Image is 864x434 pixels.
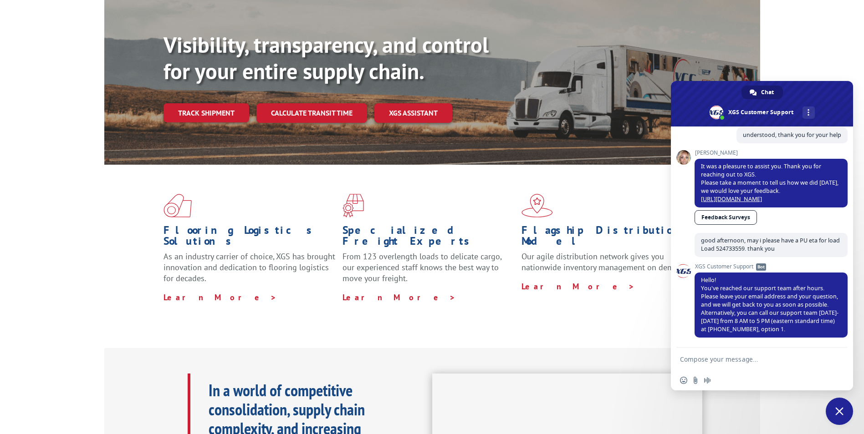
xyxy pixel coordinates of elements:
span: Send a file [692,377,699,384]
h1: Flagship Distribution Model [521,225,694,251]
a: Learn More > [343,292,456,303]
span: Chat [761,86,774,99]
a: Feedback Surveys [695,210,757,225]
p: From 123 overlength loads to delicate cargo, our experienced staff knows the best way to move you... [343,251,515,292]
span: understood, thank you for your help [743,131,841,139]
span: good afternoon, may i please have a PU eta for load Load 524733559. thank you [701,237,840,252]
h1: Specialized Freight Experts [343,225,515,251]
img: xgs-icon-focused-on-flooring-red [343,194,364,217]
a: Learn More > [521,281,635,292]
span: XGS Customer Support [695,263,848,270]
h1: Flooring Logistics Solutions [164,225,336,251]
span: It was a pleasure to assist you. Thank you for reaching out to XGS. Please take a moment to tell ... [701,162,838,203]
a: Close chat [826,398,853,425]
span: Insert an emoji [680,377,687,384]
span: Audio message [704,377,711,384]
a: Track shipment [164,103,249,122]
b: Visibility, transparency, and control for your entire supply chain. [164,30,489,85]
span: Hello! You've reached our support team after hours. Please leave your email address and your ques... [701,276,838,333]
img: xgs-icon-flagship-distribution-model-red [521,194,553,217]
a: XGS ASSISTANT [374,103,452,123]
a: Learn More > [164,292,277,303]
textarea: Compose your message... [680,348,826,370]
span: [PERSON_NAME] [695,150,848,156]
a: Calculate transit time [256,103,367,123]
img: xgs-icon-total-supply-chain-intelligence-red [164,194,192,217]
span: Our agile distribution network gives you nationwide inventory management on demand. [521,251,689,273]
a: [URL][DOMAIN_NAME] [701,195,762,203]
span: As an industry carrier of choice, XGS has brought innovation and dedication to flooring logistics... [164,251,335,283]
a: Chat [741,86,783,99]
span: Bot [756,263,766,271]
